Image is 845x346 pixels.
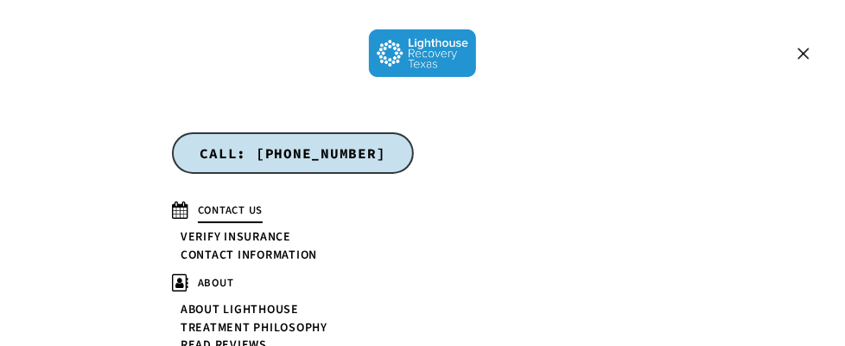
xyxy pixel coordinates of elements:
a: CONTACT US [172,202,414,219]
a: CALL: [PHONE_NUMBER] [200,145,386,161]
span: ABOUT [198,275,234,291]
a: Navigation Menu [786,45,821,62]
img: Lighthouse Recovery Texas [369,29,477,77]
a: Treatment Philosophy [181,322,327,335]
a: ABOUT [172,274,414,292]
a: Verify Insurance [181,231,291,244]
span: CONTACT US [198,202,264,218]
a: About Lighthouse [181,304,299,317]
a: Contact Information [181,249,317,262]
